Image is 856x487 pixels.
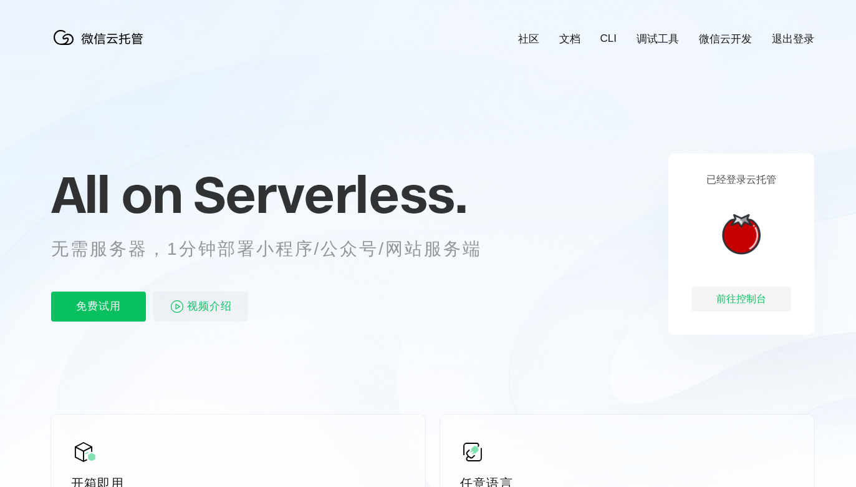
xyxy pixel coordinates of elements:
[691,287,791,312] div: 前往控制台
[51,163,181,225] span: All on
[772,32,814,46] a: 退出登录
[51,292,146,322] p: 免费试用
[706,174,776,187] p: 已经登录云托管
[51,237,505,262] p: 无需服务器，1分钟部署小程序/公众号/网站服务端
[518,32,539,46] a: 社区
[193,163,467,225] span: Serverless.
[559,32,580,46] a: 文档
[699,32,752,46] a: 微信云开发
[637,32,679,46] a: 调试工具
[51,41,151,52] a: 微信云托管
[600,32,617,45] a: CLI
[51,25,151,50] img: 微信云托管
[187,292,232,322] span: 视频介绍
[170,299,185,314] img: video_play.svg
